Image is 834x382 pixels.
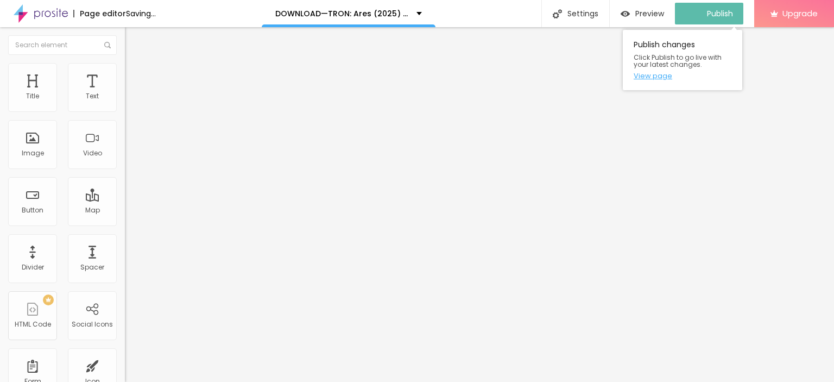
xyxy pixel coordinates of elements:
[782,9,818,18] span: Upgrade
[85,206,100,214] div: Map
[126,10,156,17] div: Saving...
[26,92,39,100] div: Title
[634,72,731,79] a: View page
[621,9,630,18] img: view-1.svg
[675,3,743,24] button: Publish
[553,9,562,18] img: Icone
[22,149,44,157] div: Image
[22,206,43,214] div: Button
[610,3,675,24] button: Preview
[125,27,834,382] iframe: Editor
[72,321,113,328] div: Social Icons
[15,321,51,328] div: HTML Code
[275,10,408,17] p: DOWNLOAD—TRON: Ares (2025) .FullMovie. Free Bolly4u Full4K HINDI Vegamovies
[707,9,733,18] span: Publish
[634,54,731,68] span: Click Publish to go live with your latest changes.
[86,92,99,100] div: Text
[8,35,117,55] input: Search element
[73,10,126,17] div: Page editor
[623,30,742,90] div: Publish changes
[22,264,44,271] div: Divider
[635,9,664,18] span: Preview
[80,264,104,271] div: Spacer
[83,149,102,157] div: Video
[104,42,111,48] img: Icone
